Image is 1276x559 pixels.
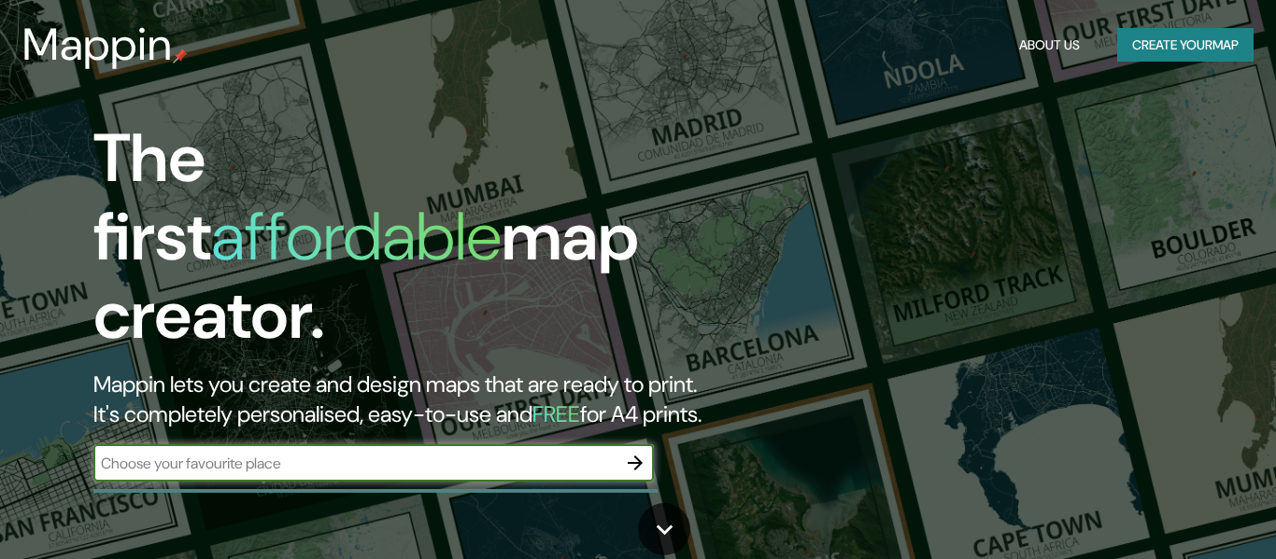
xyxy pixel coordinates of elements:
h1: The first map creator. [93,119,731,370]
h2: Mappin lets you create and design maps that are ready to print. It's completely personalised, eas... [93,370,731,429]
button: Create yourmap [1117,28,1254,63]
img: mappin-pin [173,49,188,63]
input: Choose your favourite place [93,453,617,474]
h5: FREE [532,399,580,428]
h3: Mappin [22,19,173,71]
h1: affordable [211,193,502,280]
button: About Us [1012,28,1087,63]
